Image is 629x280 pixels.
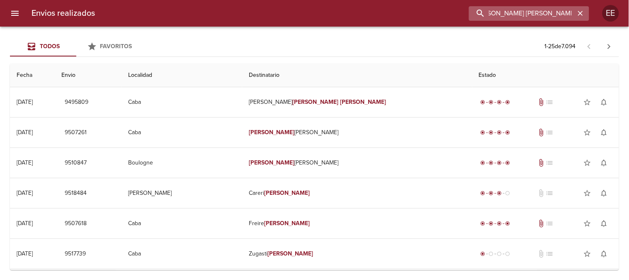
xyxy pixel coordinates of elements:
[596,215,612,232] button: Activar notificaciones
[17,220,33,227] div: [DATE]
[242,148,472,178] td: [PERSON_NAME]
[537,159,546,167] span: Tiene documentos adjuntos
[505,130,510,135] span: radio_button_checked
[481,130,486,135] span: radio_button_checked
[546,250,554,258] span: No tiene pedido asociado
[596,124,612,141] button: Activar notificaciones
[481,221,486,226] span: radio_button_checked
[242,178,472,208] td: Careri
[505,221,510,226] span: radio_button_checked
[579,215,596,232] button: Agregar a favoritos
[121,118,242,147] td: Caba
[600,98,608,106] span: notifications_none
[61,216,90,231] button: 9507618
[596,155,612,171] button: Activar notificaciones
[481,191,486,196] span: radio_button_checked
[505,191,510,196] span: radio_button_unchecked
[600,219,608,228] span: notifications_none
[579,42,599,50] span: Pagina anterior
[583,250,592,258] span: star_border
[579,246,596,262] button: Agregar a favoritos
[481,160,486,165] span: radio_button_checked
[600,250,608,258] span: notifications_none
[481,100,486,105] span: radio_button_checked
[61,186,90,201] button: 9518484
[121,64,242,87] th: Localidad
[17,98,33,106] div: [DATE]
[121,148,242,178] td: Boulogne
[479,98,512,106] div: Entregado
[579,155,596,171] button: Agregar a favoritos
[61,95,92,110] button: 9495809
[55,64,121,87] th: Envio
[65,249,86,259] span: 9517739
[489,160,494,165] span: radio_button_checked
[537,98,546,106] span: Tiene documentos adjuntos
[100,43,132,50] span: Favoritos
[267,250,313,257] em: [PERSON_NAME]
[602,5,619,22] div: EE
[61,125,90,140] button: 9507261
[497,221,502,226] span: radio_button_checked
[32,7,95,20] h6: Envios realizados
[61,155,90,171] button: 9510847
[242,239,472,269] td: Zugasti
[537,128,546,137] span: Tiene documentos adjuntos
[497,100,502,105] span: radio_button_checked
[40,43,60,50] span: Todos
[583,98,592,106] span: star_border
[479,128,512,137] div: Entregado
[249,159,295,166] em: [PERSON_NAME]
[546,98,554,106] span: No tiene pedido asociado
[545,42,576,51] p: 1 - 25 de 7.094
[546,219,554,228] span: No tiene pedido asociado
[537,189,546,197] span: No tiene documentos adjuntos
[546,128,554,137] span: No tiene pedido asociado
[546,189,554,197] span: No tiene pedido asociado
[17,250,33,257] div: [DATE]
[472,64,619,87] th: Estado
[537,250,546,258] span: No tiene documentos adjuntos
[497,130,502,135] span: radio_button_checked
[546,159,554,167] span: No tiene pedido asociado
[479,219,512,228] div: Entregado
[600,189,608,197] span: notifications_none
[579,185,596,201] button: Agregar a favoritos
[505,160,510,165] span: radio_button_checked
[17,129,33,136] div: [DATE]
[242,64,472,87] th: Destinatario
[242,209,472,238] td: Freire
[17,189,33,196] div: [DATE]
[579,124,596,141] button: Agregar a favoritos
[489,251,494,256] span: radio_button_unchecked
[121,209,242,238] td: Caba
[65,97,88,108] span: 9495809
[65,188,87,199] span: 9518484
[242,87,472,117] td: [PERSON_NAME]
[497,160,502,165] span: radio_button_checked
[293,98,339,106] em: [PERSON_NAME]
[579,94,596,111] button: Agregar a favoritos
[602,5,619,22] div: Abrir información de usuario
[489,130,494,135] span: radio_button_checked
[249,129,295,136] em: [PERSON_NAME]
[497,251,502,256] span: radio_button_unchecked
[537,219,546,228] span: Tiene documentos adjuntos
[121,87,242,117] td: Caba
[242,118,472,147] td: [PERSON_NAME]
[583,159,592,167] span: star_border
[5,3,25,23] button: menu
[479,159,512,167] div: Entregado
[10,64,55,87] th: Fecha
[489,100,494,105] span: radio_button_checked
[505,251,510,256] span: radio_button_unchecked
[596,246,612,262] button: Activar notificaciones
[340,98,386,106] em: [PERSON_NAME]
[121,239,242,269] td: Caba
[583,189,592,197] span: star_border
[583,128,592,137] span: star_border
[264,220,310,227] em: [PERSON_NAME]
[10,37,143,56] div: Tabs Envios
[479,250,512,258] div: Generado
[65,158,87,168] span: 9510847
